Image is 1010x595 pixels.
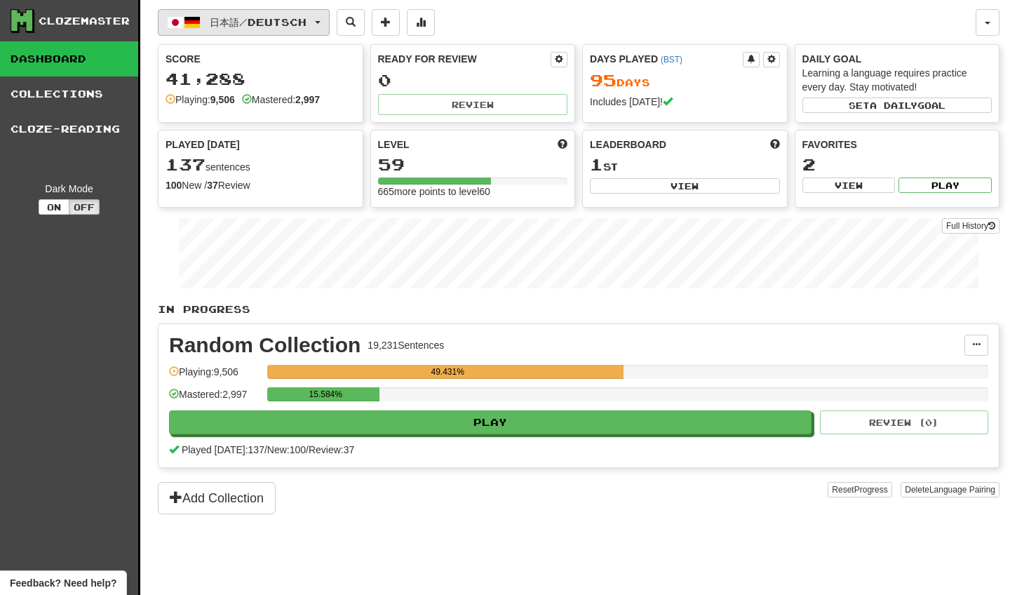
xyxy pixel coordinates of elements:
div: 665 more points to level 60 [378,185,568,199]
strong: 2,997 [295,94,320,105]
div: st [590,156,780,174]
div: Dark Mode [11,182,128,196]
button: Seta dailygoal [802,98,992,113]
span: Score more points to level up [558,138,567,152]
div: Playing: 9,506 [169,365,260,388]
span: 95 [590,70,617,90]
button: 日本語/Deutsch [158,9,330,36]
button: ResetProgress [828,482,891,497]
span: a daily [870,100,917,110]
button: Play [169,410,812,434]
div: Favorites [802,138,992,152]
div: Score [166,52,356,66]
div: Clozemaster [39,14,130,28]
div: 59 [378,156,568,173]
button: DeleteLanguage Pairing [901,482,999,497]
div: Playing: [166,93,235,107]
span: Played [DATE] [166,138,240,152]
span: Level [378,138,410,152]
button: On [39,199,69,215]
strong: 9,506 [210,94,235,105]
div: Random Collection [169,335,361,356]
p: In Progress [158,302,999,316]
button: Off [69,199,100,215]
div: Learning a language requires practice every day. Stay motivated! [802,66,992,94]
span: 137 [166,154,206,174]
span: Played [DATE]: 137 [182,444,264,455]
span: / [306,444,309,455]
span: Progress [854,485,888,495]
strong: 37 [207,180,218,191]
div: sentences [166,156,356,174]
div: 49.431% [271,365,624,379]
span: 日本語 / Deutsch [210,16,307,28]
span: / [264,444,267,455]
button: More stats [407,9,435,36]
button: Play [898,178,992,193]
button: Add Collection [158,482,276,514]
button: View [802,178,896,193]
div: Mastered: [242,93,320,107]
div: 41,288 [166,70,356,88]
strong: 100 [166,180,182,191]
span: Leaderboard [590,138,666,152]
div: Days Played [590,52,743,66]
button: View [590,178,780,194]
span: Language Pairing [929,485,995,495]
div: 19,231 Sentences [368,338,444,352]
div: Mastered: 2,997 [169,387,260,410]
div: Daily Goal [802,52,992,66]
span: New: 100 [267,444,306,455]
button: Search sentences [337,9,365,36]
a: (BST) [661,55,682,65]
a: Full History [942,218,999,234]
span: This week in points, UTC [770,138,780,152]
button: Review [378,94,568,115]
span: Open feedback widget [10,576,116,590]
div: 2 [802,156,992,173]
div: Day s [590,72,780,90]
button: Add sentence to collection [372,9,400,36]
div: Includes [DATE]! [590,95,780,109]
div: Ready for Review [378,52,551,66]
div: New / Review [166,178,356,192]
span: Review: 37 [309,444,354,455]
button: Review (0) [820,410,988,434]
span: 1 [590,154,603,174]
div: 15.584% [271,387,379,401]
div: 0 [378,72,568,89]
